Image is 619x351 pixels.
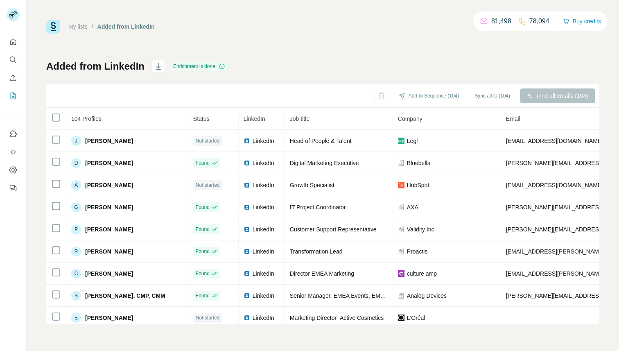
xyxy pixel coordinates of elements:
[244,226,250,233] img: LinkedIn logo
[46,20,60,34] img: Surfe Logo
[71,202,81,212] div: G
[85,181,133,189] span: [PERSON_NAME]
[244,182,250,188] img: LinkedIn logo
[290,270,354,277] span: Director EMEA Marketing
[196,137,220,145] span: Not started
[244,160,250,166] img: LinkedIn logo
[407,137,418,145] span: Legl
[85,269,133,278] span: [PERSON_NAME]
[244,204,250,211] img: LinkedIn logo
[85,137,133,145] span: [PERSON_NAME]
[506,115,520,122] span: Email
[46,60,145,73] h1: Added from LinkedIn
[398,270,404,277] img: company-logo
[253,314,274,322] span: LinkedIn
[244,115,265,122] span: LinkedIn
[196,204,210,211] span: Found
[529,16,549,26] p: 78,094
[398,315,404,321] img: company-logo
[7,70,20,85] button: Enrich CSV
[196,270,210,277] span: Found
[97,23,155,31] div: Added from LinkedIn
[398,182,404,188] img: company-logo
[469,90,516,102] button: Sync all to (104)
[290,248,343,255] span: Transformation Lead
[85,247,133,256] span: [PERSON_NAME]
[506,182,603,188] span: [EMAIL_ADDRESS][DOMAIN_NAME]
[506,138,603,144] span: [EMAIL_ADDRESS][DOMAIN_NAME]
[193,115,210,122] span: Status
[196,292,210,299] span: Found
[196,226,210,233] span: Found
[71,224,81,234] div: P
[407,159,431,167] span: Bluebella
[253,181,274,189] span: LinkedIn
[7,34,20,49] button: Quick start
[7,127,20,141] button: Use Surfe on LinkedIn
[407,203,418,211] span: AXA
[71,158,81,168] div: D
[244,292,250,299] img: LinkedIn logo
[85,225,133,233] span: [PERSON_NAME]
[68,23,88,30] a: My lists
[290,226,377,233] span: Customer Support Representative
[196,248,210,255] span: Found
[398,115,422,122] span: Company
[7,181,20,195] button: Feedback
[7,52,20,67] button: Search
[196,314,220,322] span: Not started
[71,291,81,301] div: S
[71,313,81,323] div: E
[407,181,429,189] span: HubSpot
[71,136,81,146] div: J
[290,204,346,211] span: IT Project Coordinator
[85,314,133,322] span: [PERSON_NAME]
[491,16,511,26] p: 81,498
[85,159,133,167] span: [PERSON_NAME]
[563,16,601,27] button: Buy credits
[244,248,250,255] img: LinkedIn logo
[7,88,20,103] button: My lists
[290,115,309,122] span: Job title
[290,292,418,299] span: Senior Manager, EMEA Events, EMEA Team Lead
[71,269,81,279] div: C
[7,145,20,159] button: Use Surfe API
[7,163,20,177] button: Dashboard
[253,292,274,300] span: LinkedIn
[290,138,352,144] span: Head of People & Talent
[407,292,447,300] span: Analog Devices
[407,314,425,322] span: L'Oréal
[196,181,220,189] span: Not started
[171,61,228,71] div: Enrichment is done
[71,247,81,256] div: R
[393,90,465,102] button: Add to Sequence (104)
[290,182,334,188] span: Growth Specialist
[196,159,210,167] span: Found
[407,269,437,278] span: culture amp
[85,292,165,300] span: [PERSON_NAME], CMP, CMM
[253,269,274,278] span: LinkedIn
[244,270,250,277] img: LinkedIn logo
[253,159,274,167] span: LinkedIn
[290,315,384,321] span: Marketing Director- Active Cosmetics
[92,23,93,31] li: /
[253,247,274,256] span: LinkedIn
[71,180,81,190] div: A
[253,137,274,145] span: LinkedIn
[85,203,133,211] span: [PERSON_NAME]
[244,138,250,144] img: LinkedIn logo
[253,225,274,233] span: LinkedIn
[290,160,359,166] span: Digital Marketing Executive
[407,247,428,256] span: Proactis
[474,92,510,100] span: Sync all to (104)
[71,115,102,122] span: 104 Profiles
[398,138,404,144] img: company-logo
[407,225,436,233] span: Validity Inc.
[244,315,250,321] img: LinkedIn logo
[253,203,274,211] span: LinkedIn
